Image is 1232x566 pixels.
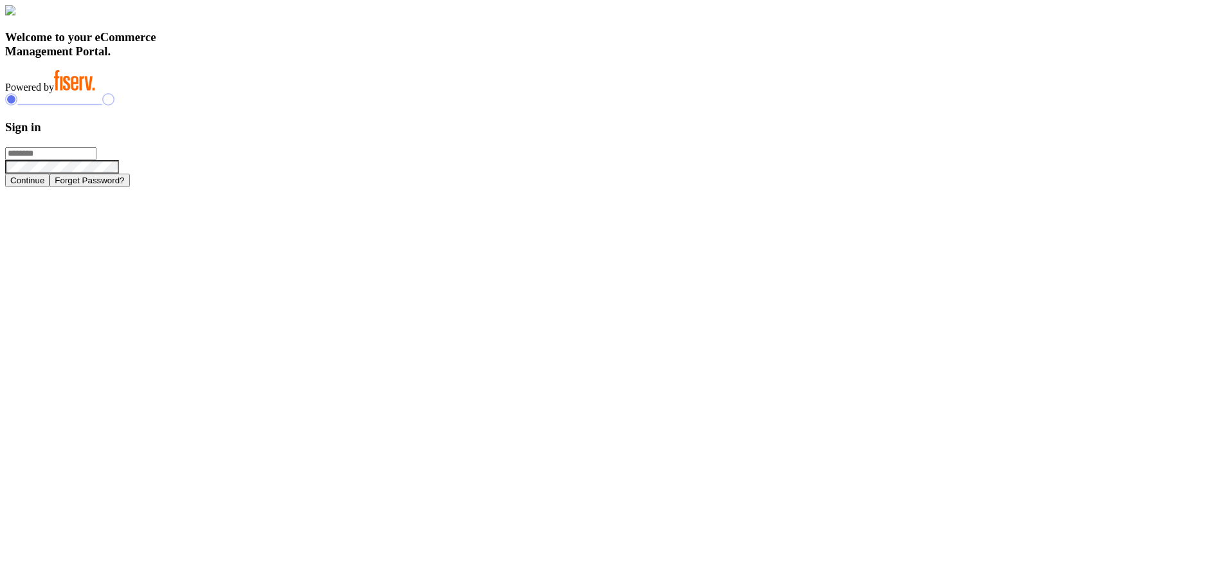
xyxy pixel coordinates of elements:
h3: Sign in [5,120,1227,134]
img: card_Illustration.svg [5,5,15,15]
button: Forget Password? [50,174,129,187]
span: Powered by [5,82,54,93]
h3: Welcome to your eCommerce Management Portal. [5,30,1227,59]
button: Continue [5,174,50,187]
